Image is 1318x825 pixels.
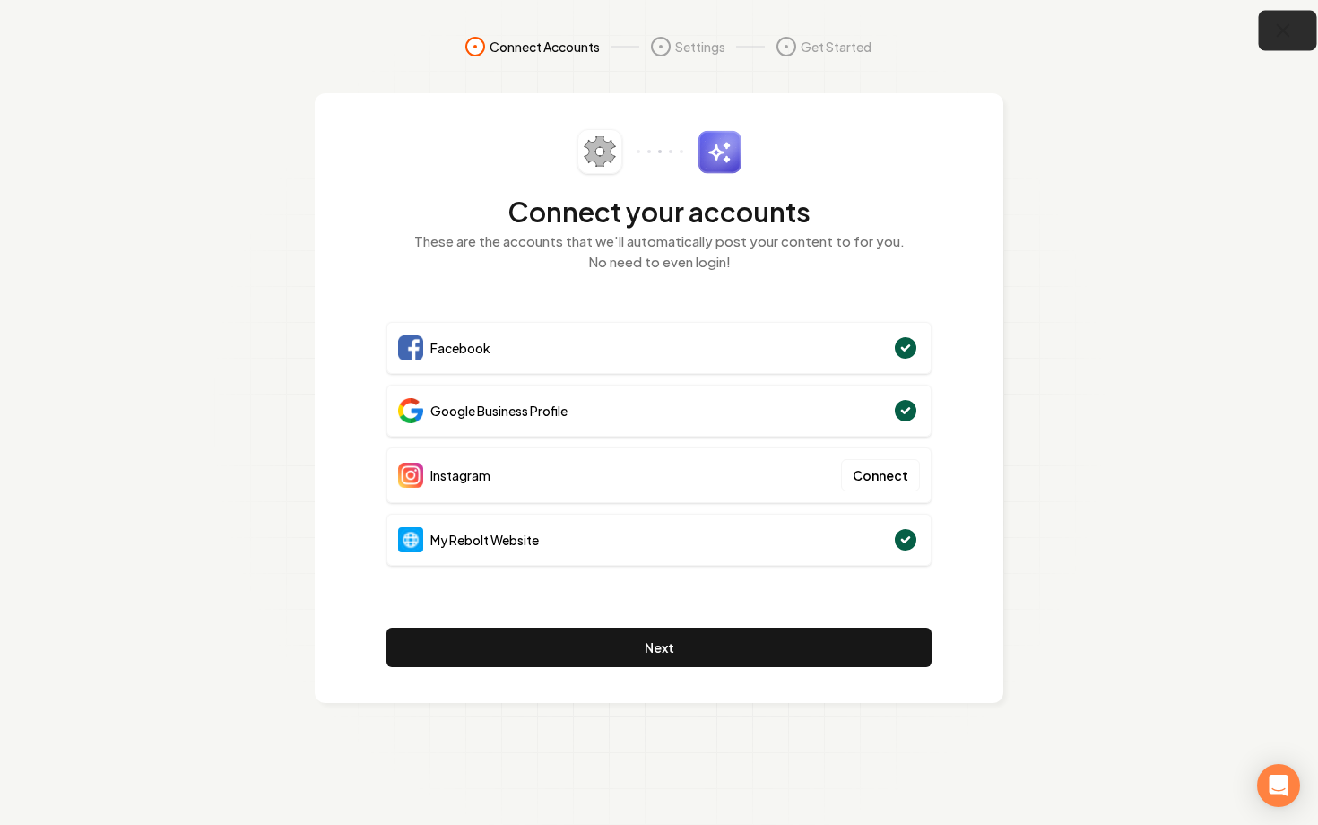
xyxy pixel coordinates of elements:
span: Settings [675,38,725,56]
img: connector-dots.svg [637,150,683,153]
span: Connect Accounts [490,38,600,56]
img: Facebook [398,335,423,360]
p: These are the accounts that we'll automatically post your content to for you. No need to even login! [386,231,932,272]
span: My Rebolt Website [430,531,539,549]
img: sparkles.svg [698,130,741,174]
div: Open Intercom Messenger [1257,764,1300,807]
button: Next [386,628,932,667]
span: Instagram [430,466,490,484]
img: Website [398,527,423,552]
span: Get Started [801,38,871,56]
span: Google Business Profile [430,402,568,420]
button: Connect [841,459,920,491]
img: Instagram [398,463,423,488]
span: Facebook [430,339,490,357]
img: Google [398,398,423,423]
h2: Connect your accounts [386,195,932,228]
